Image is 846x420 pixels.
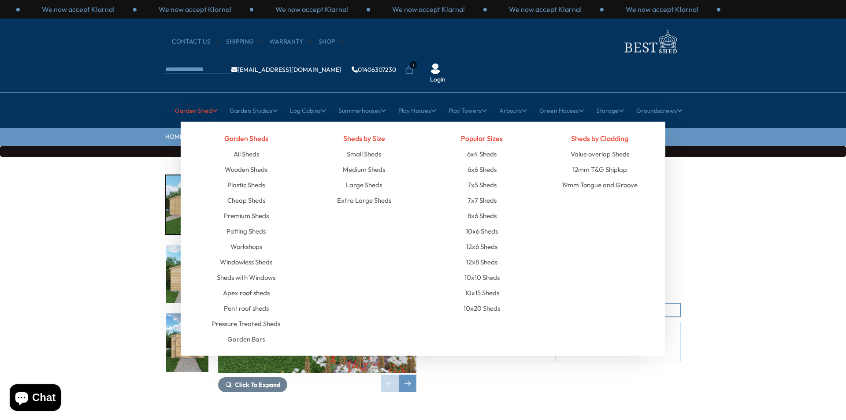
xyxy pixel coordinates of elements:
[392,4,465,14] p: We now accept Klarna!
[165,244,209,304] div: 2 / 21
[343,162,385,177] a: Medium Sheds
[226,37,263,46] a: Shipping
[619,27,681,56] img: logo
[346,177,382,193] a: Large Sheds
[430,63,441,74] img: User Icon
[231,67,341,73] a: [EMAIL_ADDRESS][DOMAIN_NAME]
[337,193,391,208] a: Extra Large Sheds
[499,100,527,122] a: Arbours
[234,146,259,162] a: All Sheds
[466,254,497,270] a: 12x8 Sheds
[230,100,278,122] a: Garden Studios
[166,313,208,372] img: OverlapValueDDoorapex_10x8_windows_GARDEN_END_LIFE_200x200.jpg
[312,130,417,146] h4: Sheds by Size
[253,4,370,14] div: 3 / 3
[487,4,604,14] div: 2 / 3
[227,193,265,208] a: Cheap Sheds
[338,100,386,122] a: Summerhouses
[212,316,280,331] a: Pressure Treated Sheds
[230,239,262,254] a: Workshops
[539,100,584,122] a: Green Houses
[468,193,497,208] a: 7x7 Sheds
[468,177,497,193] a: 7x5 Sheds
[165,133,183,141] a: HOME
[509,4,582,14] p: We now accept Klarna!
[172,37,219,46] a: CONTACT US
[225,162,267,177] a: Wooden Sheds
[275,4,348,14] p: We now accept Klarna!
[165,312,209,373] div: 3 / 21
[572,162,627,177] a: 12mm T&G Shiplap
[596,100,624,122] a: Storage
[604,4,720,14] div: 3 / 3
[227,331,265,347] a: Garden Bars
[269,37,312,46] a: Warranty
[410,61,417,69] span: 1
[466,239,497,254] a: 12x6 Sheds
[175,100,217,122] a: Garden Shed
[224,301,269,316] a: Pent roof sheds
[166,175,208,234] img: OverlapValueDDoorapex_10x8_windows_GARDEN_RH_200x200.jpg
[636,100,682,122] a: Groundscrews
[399,375,416,392] div: Next slide
[42,4,115,14] p: We now accept Klarna!
[227,177,265,193] a: Plastic Sheds
[626,4,698,14] p: We now accept Klarna!
[224,208,269,223] a: Premium Sheds
[319,37,344,46] a: Shop
[223,285,270,301] a: Apex roof sheds
[467,146,497,162] a: 6x4 Sheds
[464,270,500,285] a: 10x10 Sheds
[548,130,653,146] h4: Sheds by Cladding
[449,100,487,122] a: Play Towers
[562,177,638,193] a: 19mm Tongue and Groove
[370,4,487,14] div: 1 / 3
[226,223,266,239] a: Potting Sheds
[20,4,137,14] div: 1 / 3
[465,285,499,301] a: 10x15 Sheds
[430,75,445,84] a: Login
[468,162,497,177] a: 6x6 Sheds
[235,381,280,389] span: Click To Expand
[166,245,208,303] img: OverlapValueDDoorapex_10x8_windows_GARDEN_END_200x200.jpg
[290,100,326,122] a: Log Cabins
[466,223,498,239] a: 10x6 Sheds
[159,4,231,14] p: We now accept Klarna!
[381,375,399,392] div: Previous slide
[398,100,436,122] a: Play Houses
[347,146,381,162] a: Small Sheds
[7,384,63,413] inbox-online-store-chat: Shopify online store chat
[194,130,299,146] h4: Garden Sheds
[571,146,629,162] a: Value overlap Sheds
[352,67,396,73] a: 01406307230
[468,208,497,223] a: 8x6 Sheds
[464,301,500,316] a: 10x20 Sheds
[220,254,272,270] a: Windowless Sheds
[217,270,275,285] a: Sheds with Windows
[218,377,287,392] button: Click To Expand
[405,66,414,74] a: 1
[430,130,534,146] h4: Popular Sizes
[137,4,253,14] div: 2 / 3
[165,175,209,235] div: 1 / 21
